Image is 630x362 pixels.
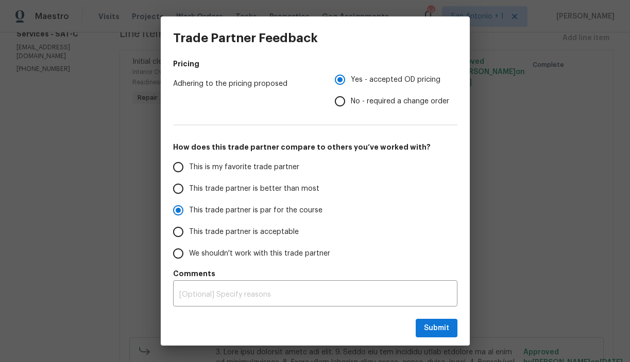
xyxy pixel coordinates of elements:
span: This is my favorite trade partner [189,162,299,173]
div: Pricing [335,69,457,112]
span: This trade partner is par for the course [189,205,322,216]
div: How does this trade partner compare to others you’ve worked with? [173,156,457,264]
h5: Pricing [173,59,457,69]
span: Submit [424,322,449,335]
h5: How does this trade partner compare to others you’ve worked with? [173,142,457,152]
span: We shouldn't work with this trade partner [189,248,330,259]
button: Submit [416,319,457,338]
span: This trade partner is better than most [189,184,319,194]
span: No - required a change order [351,96,449,107]
span: Yes - accepted OD pricing [351,75,440,85]
span: Adhering to the pricing proposed [173,79,318,89]
h5: Comments [173,268,457,279]
h3: Trade Partner Feedback [173,31,318,45]
span: This trade partner is acceptable [189,227,299,238]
